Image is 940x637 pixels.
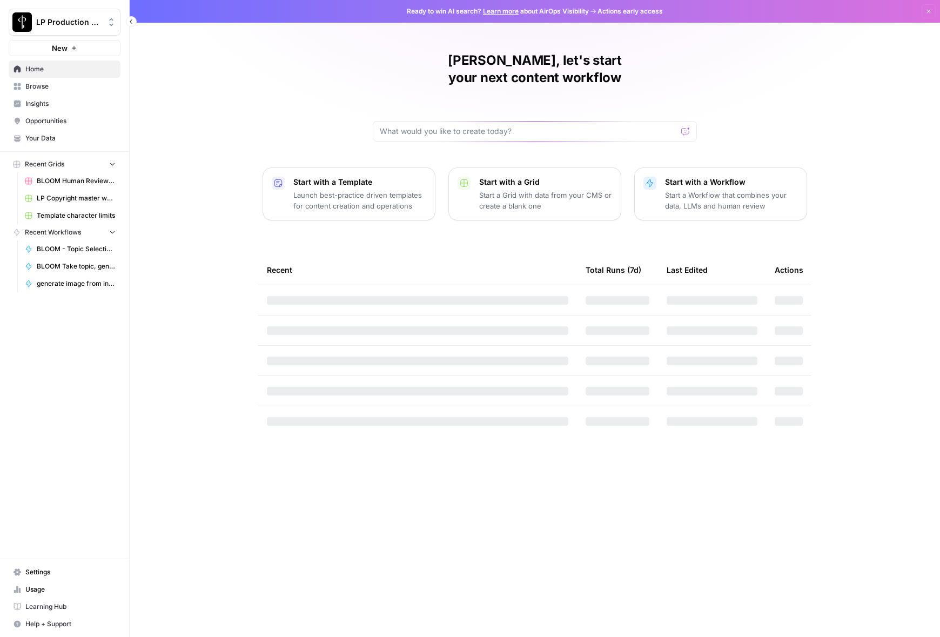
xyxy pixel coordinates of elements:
span: BLOOM Human Review (ver2) [37,176,116,186]
h1: [PERSON_NAME], let's start your next content workflow [373,52,697,86]
div: Actions [775,255,803,285]
span: Ready to win AI search? about AirOps Visibility [407,6,589,16]
input: What would you like to create today? [380,126,677,137]
a: BLOOM Take topic, generate blog, upload to grid (with Human Review) [20,258,120,275]
button: New [9,40,120,56]
span: Your Data [25,133,116,143]
span: Actions early access [597,6,663,16]
span: BLOOM - Topic Selection w/neighborhood [v2] [37,244,116,254]
span: BLOOM Take topic, generate blog, upload to grid (with Human Review) [37,261,116,271]
span: Template character limits [37,211,116,220]
a: Your Data [9,130,120,147]
button: Workspace: LP Production Workloads [9,9,120,36]
span: Recent Grids [25,159,64,169]
p: Start with a Template [293,177,426,187]
a: Home [9,61,120,78]
span: Recent Workflows [25,227,81,237]
span: Opportunities [25,116,116,126]
button: Start with a GridStart a Grid with data from your CMS or create a blank one [448,167,621,220]
a: Insights [9,95,120,112]
div: Total Runs (7d) [586,255,641,285]
a: Usage [9,581,120,598]
a: generate image from input image using imagen, host on Apex AWS bucket [20,275,120,292]
span: LP Copyright master workflow Grid [37,193,116,203]
p: Start with a Workflow [665,177,798,187]
div: Recent [267,255,568,285]
span: Help + Support [25,619,116,629]
a: LP Copyright master workflow Grid [20,190,120,207]
a: Learn more [483,7,519,15]
span: Insights [25,99,116,109]
p: Launch best-practice driven templates for content creation and operations [293,190,426,211]
button: Help + Support [9,615,120,633]
img: LP Production Workloads Logo [12,12,32,32]
a: BLOOM Human Review (ver2) [20,172,120,190]
p: Start with a Grid [479,177,612,187]
a: Learning Hub [9,598,120,615]
button: Start with a TemplateLaunch best-practice driven templates for content creation and operations [263,167,435,220]
span: Home [25,64,116,74]
span: Usage [25,585,116,594]
button: Recent Workflows [9,224,120,240]
p: Start a Workflow that combines your data, LLMs and human review [665,190,798,211]
button: Start with a WorkflowStart a Workflow that combines your data, LLMs and human review [634,167,807,220]
button: Recent Grids [9,156,120,172]
p: Start a Grid with data from your CMS or create a blank one [479,190,612,211]
a: Settings [9,564,120,581]
a: Template character limits [20,207,120,224]
span: generate image from input image using imagen, host on Apex AWS bucket [37,279,116,289]
a: Opportunities [9,112,120,130]
a: BLOOM - Topic Selection w/neighborhood [v2] [20,240,120,258]
span: LP Production Workloads [36,17,102,28]
a: Browse [9,78,120,95]
span: Settings [25,567,116,577]
span: Learning Hub [25,602,116,612]
span: Browse [25,82,116,91]
div: Last Edited [667,255,708,285]
span: New [52,43,68,53]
